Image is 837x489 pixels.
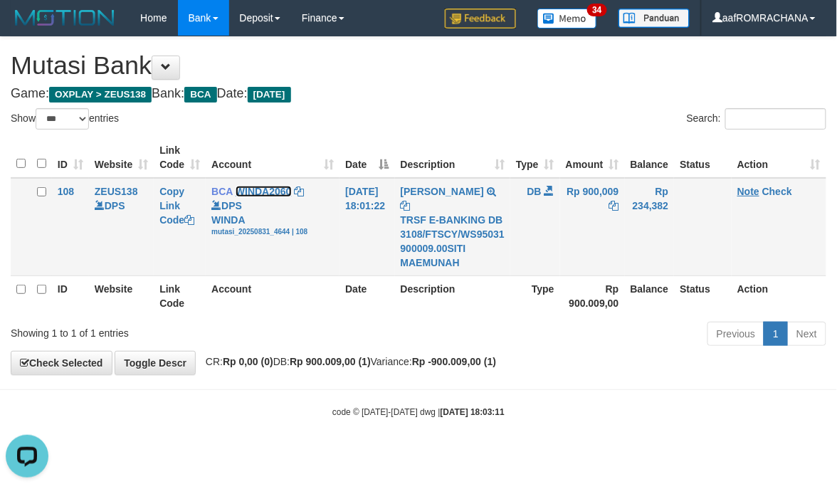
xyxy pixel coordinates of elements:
[52,137,89,178] th: ID: activate to sort column ascending
[762,186,792,197] a: Check
[687,108,826,130] label: Search:
[725,108,826,130] input: Search:
[737,186,759,197] a: Note
[11,51,826,80] h1: Mutasi Bank
[674,275,732,316] th: Status
[11,7,119,28] img: MOTION_logo.png
[211,199,334,237] div: DPS WINDA
[510,275,560,316] th: Type
[11,320,338,340] div: Showing 1 to 1 of 1 entries
[52,275,89,316] th: ID
[625,275,675,316] th: Balance
[560,275,625,316] th: Rp 900.009,00
[537,9,597,28] img: Button%20Memo.svg
[401,186,484,197] a: [PERSON_NAME]
[332,407,505,417] small: code © [DATE]-[DATE] dwg |
[445,9,516,28] img: Feedback.jpg
[560,178,625,276] td: Rp 900,009
[6,6,48,48] button: Open LiveChat chat widget
[11,108,119,130] label: Show entries
[587,4,606,16] span: 34
[95,186,138,197] a: ZEUS138
[115,351,196,375] a: Toggle Descr
[527,186,542,197] span: DB
[206,137,339,178] th: Account: activate to sort column ascending
[36,108,89,130] select: Showentries
[401,213,505,270] div: TRSF E-BANKING DB 3108/FTSCY/WS95031 900009.00SITI MAEMUNAH
[395,275,510,316] th: Description
[625,137,675,178] th: Balance
[674,137,732,178] th: Status
[707,322,764,346] a: Previous
[764,322,788,346] a: 1
[154,275,206,316] th: Link Code
[11,351,112,375] a: Check Selected
[206,275,339,316] th: Account
[199,356,496,367] span: CR: DB: Variance:
[154,137,206,178] th: Link Code: activate to sort column ascending
[58,186,74,197] span: 108
[184,87,216,102] span: BCA
[510,137,560,178] th: Type: activate to sort column ascending
[236,186,292,197] a: WINDA2060
[395,137,510,178] th: Description: activate to sort column ascending
[732,275,826,316] th: Action
[625,178,675,276] td: Rp 234,382
[49,87,152,102] span: OXPLAY > ZEUS138
[89,178,154,276] td: DPS
[609,200,619,211] a: Copy Rp 900,009 to clipboard
[211,186,233,197] span: BCA
[211,227,334,237] div: mutasi_20250831_4644 | 108
[89,137,154,178] th: Website: activate to sort column ascending
[412,356,496,367] strong: Rp -900.009,00 (1)
[732,137,826,178] th: Action: activate to sort column ascending
[787,322,826,346] a: Next
[339,137,394,178] th: Date: activate to sort column descending
[248,87,291,102] span: [DATE]
[294,186,304,197] a: Copy WINDA2060 to clipboard
[290,356,371,367] strong: Rp 900.009,00 (1)
[89,275,154,316] th: Website
[223,356,273,367] strong: Rp 0,00 (0)
[339,275,394,316] th: Date
[339,178,394,276] td: [DATE] 18:01:22
[441,407,505,417] strong: [DATE] 18:03:11
[159,186,194,226] a: Copy Link Code
[11,87,826,101] h4: Game: Bank: Date:
[401,200,411,211] a: Copy SITI MAEMUNAH to clipboard
[618,9,690,28] img: panduan.png
[560,137,625,178] th: Amount: activate to sort column ascending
